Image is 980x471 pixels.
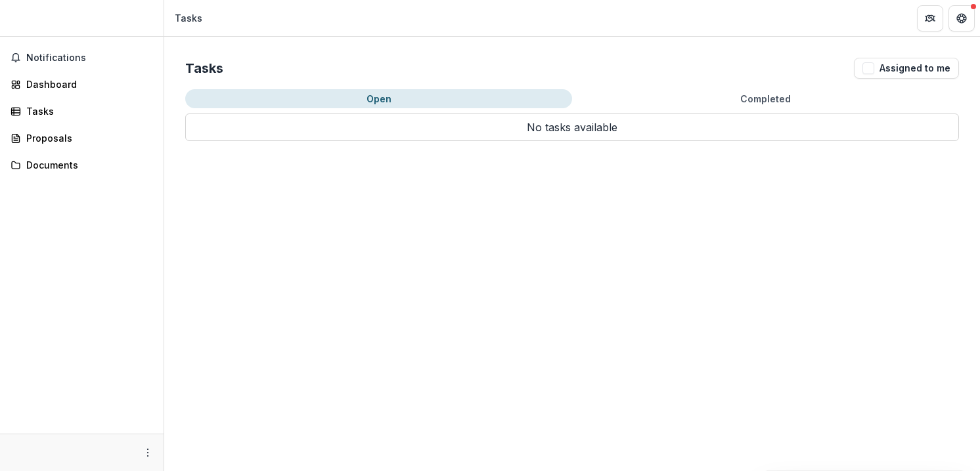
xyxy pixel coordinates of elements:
[26,77,148,91] div: Dashboard
[185,60,223,76] h2: Tasks
[5,73,158,95] a: Dashboard
[185,89,572,108] button: Open
[175,11,202,25] div: Tasks
[948,5,975,31] button: Get Help
[26,104,148,118] div: Tasks
[140,445,156,461] button: More
[26,52,153,64] span: Notifications
[5,154,158,176] a: Documents
[26,131,148,145] div: Proposals
[5,100,158,122] a: Tasks
[185,113,959,141] p: No tasks available
[5,127,158,149] a: Proposals
[169,9,208,28] nav: breadcrumb
[572,89,959,108] button: Completed
[917,5,943,31] button: Partners
[5,47,158,68] button: Notifications
[26,158,148,172] div: Documents
[854,58,959,79] button: Assigned to me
